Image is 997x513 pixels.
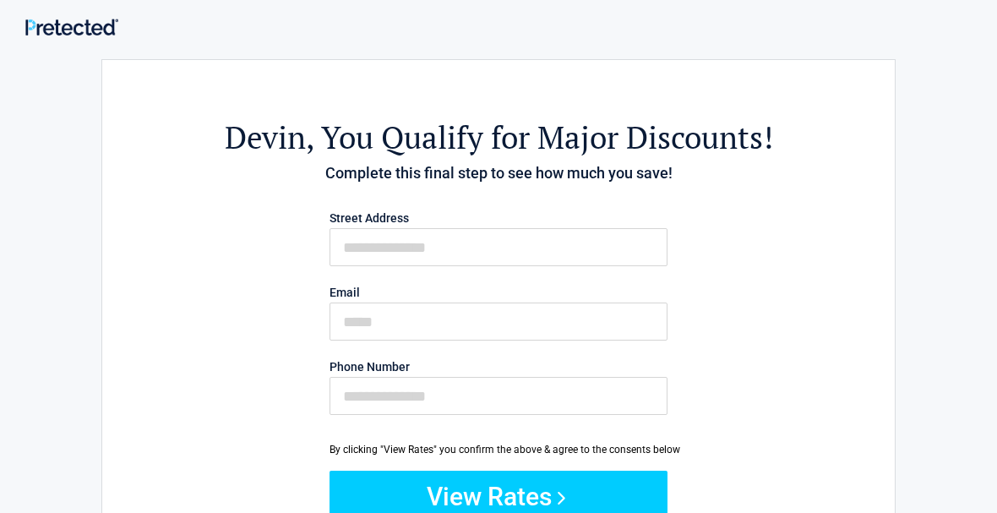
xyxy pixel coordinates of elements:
[330,287,667,298] label: Email
[330,212,667,224] label: Street Address
[330,442,667,457] div: By clicking "View Rates" you confirm the above & agree to the consents below
[330,361,667,373] label: Phone Number
[195,117,802,158] h2: , You Qualify for Major Discounts!
[25,19,118,35] img: Main Logo
[195,162,802,184] h4: Complete this final step to see how much you save!
[225,117,306,158] span: Devin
